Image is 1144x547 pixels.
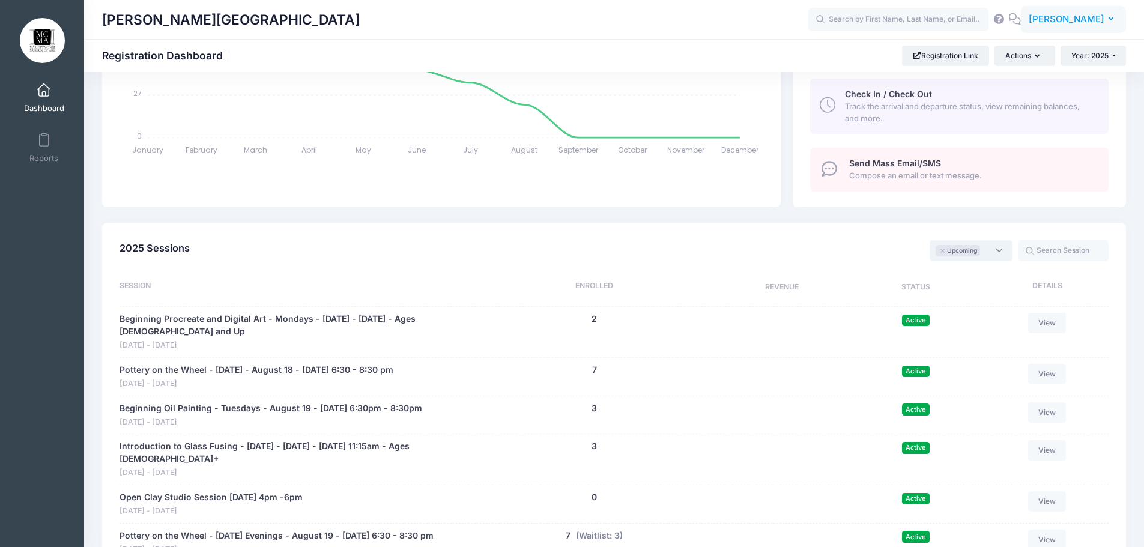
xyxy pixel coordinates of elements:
[20,18,65,63] img: Marietta Cobb Museum of Art
[120,242,190,254] span: 2025 Sessions
[1018,240,1109,261] input: Search Session
[24,103,64,113] span: Dashboard
[592,440,597,453] button: 3
[120,467,470,479] span: [DATE] - [DATE]
[1028,364,1067,384] a: View
[120,530,434,542] a: Pottery on the Wheel - [DATE] Evenings - August 19 - [DATE] 6:30 - 8:30 pm
[667,145,705,155] tspan: November
[120,440,470,465] a: Introduction to Glass Fusing - [DATE] - [DATE] - [DATE] 11:15am - Ages [DEMOGRAPHIC_DATA]+
[808,8,988,32] input: Search by First Name, Last Name, or Email...
[936,245,979,256] li: Upcoming
[576,530,623,542] button: (Waitlist: 3)
[618,145,647,155] tspan: October
[120,340,470,351] span: [DATE] - [DATE]
[1028,491,1067,512] a: View
[120,364,393,376] a: Pottery on the Wheel - [DATE] - August 18 - [DATE] 6:30 - 8:30 pm
[120,313,470,338] a: Beginning Procreate and Digital Art - Mondays - [DATE] - [DATE] - Ages [DEMOGRAPHIC_DATA] and Up
[186,145,218,155] tspan: February
[120,402,422,415] a: Beginning Oil Painting - Tuesdays - August 19 - [DATE] 6:30pm - 8:30pm
[721,145,759,155] tspan: December
[1061,46,1126,66] button: Year: 2025
[1028,440,1067,461] a: View
[994,46,1055,66] button: Actions
[29,153,58,163] span: Reports
[810,79,1109,134] a: Check In / Check Out Track the arrival and departure status, view remaining balances, and more.
[845,101,1095,124] span: Track the arrival and departure status, view remaining balances, and more.
[902,315,930,326] span: Active
[244,145,267,155] tspan: March
[558,145,599,155] tspan: September
[902,46,989,66] a: Registration Link
[476,280,713,295] div: Enrolled
[120,280,476,295] div: Session
[1028,313,1067,333] a: View
[1028,402,1067,423] a: View
[16,127,73,169] a: Reports
[301,145,317,155] tspan: April
[102,6,360,34] h1: [PERSON_NAME][GEOGRAPHIC_DATA]
[852,280,980,295] div: Status
[713,280,852,295] div: Revenue
[16,77,73,119] a: Dashboard
[902,493,930,504] span: Active
[1029,13,1104,26] span: [PERSON_NAME]
[1021,6,1126,34] button: [PERSON_NAME]
[939,249,946,253] button: Remove item
[980,280,1109,295] div: Details
[120,378,393,390] span: [DATE] - [DATE]
[592,491,597,504] button: 0
[464,145,479,155] tspan: July
[810,148,1109,192] a: Send Mass Email/SMS Compose an email or text message.
[120,417,422,428] span: [DATE] - [DATE]
[947,246,977,256] span: Upcoming
[120,506,303,517] span: [DATE] - [DATE]
[120,491,303,504] a: Open Clay Studio Session [DATE] 4pm -6pm
[592,364,597,376] button: 7
[902,531,930,542] span: Active
[592,313,597,325] button: 2
[356,145,371,155] tspan: May
[849,158,941,168] span: Send Mass Email/SMS
[133,145,164,155] tspan: January
[1071,51,1109,60] span: Year: 2025
[845,89,932,99] span: Check In / Check Out
[134,88,142,98] tspan: 27
[849,170,1095,182] span: Compose an email or text message.
[566,530,570,542] button: 7
[902,442,930,453] span: Active
[138,130,142,141] tspan: 0
[983,245,988,256] textarea: Search
[592,402,597,415] button: 3
[408,145,426,155] tspan: June
[512,145,538,155] tspan: August
[102,49,233,62] h1: Registration Dashboard
[902,366,930,377] span: Active
[902,403,930,415] span: Active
